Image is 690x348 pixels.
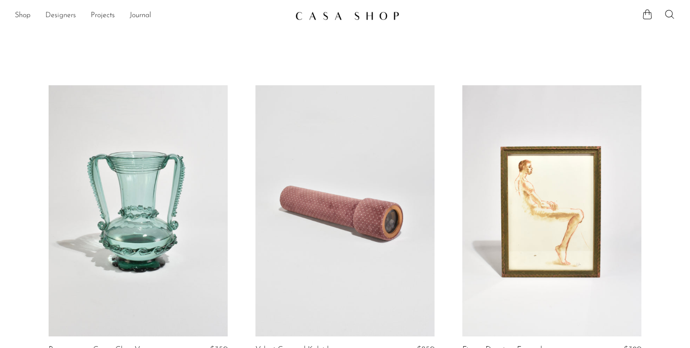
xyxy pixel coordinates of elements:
a: Designers [45,10,76,22]
a: Journal [130,10,151,22]
nav: Desktop navigation [15,8,288,24]
a: Shop [15,10,31,22]
a: Projects [91,10,115,22]
ul: NEW HEADER MENU [15,8,288,24]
